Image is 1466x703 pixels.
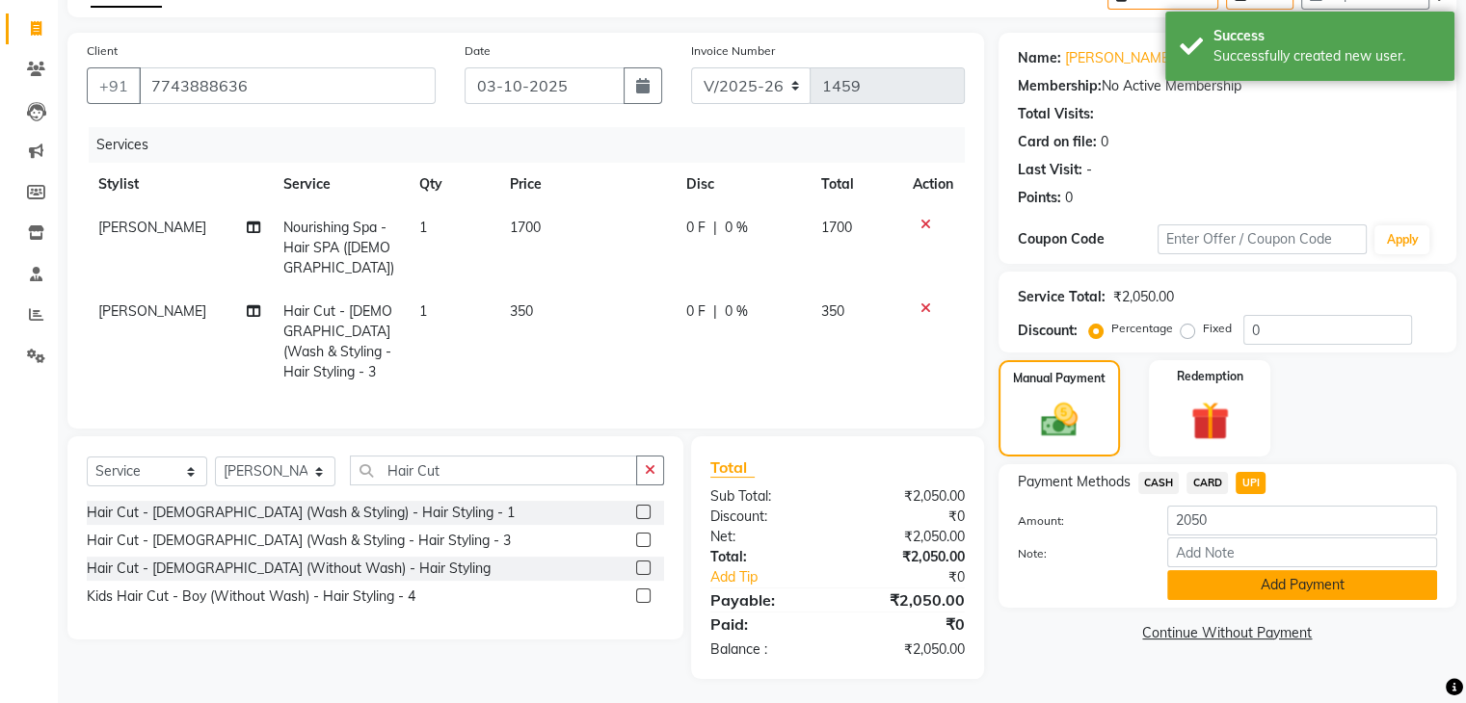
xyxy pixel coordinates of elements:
[1186,472,1228,494] span: CARD
[1177,368,1243,385] label: Redemption
[1101,132,1108,152] div: 0
[1018,48,1061,68] div: Name:
[1213,26,1440,46] div: Success
[838,486,979,507] div: ₹2,050.00
[1374,225,1429,254] button: Apply
[87,42,118,60] label: Client
[98,302,206,320] span: [PERSON_NAME]
[1213,46,1440,66] div: Successfully created new user.
[1002,623,1453,643] a: Continue Without Payment
[87,163,272,206] th: Stylist
[419,302,427,320] span: 1
[87,67,141,104] button: +91
[87,559,491,579] div: Hair Cut - [DEMOGRAPHIC_DATA] (Without Wash) - Hair Styling
[696,486,838,507] div: Sub Total:
[1018,76,1437,96] div: No Active Membership
[838,612,979,636] div: ₹0
[1167,570,1437,600] button: Add Payment
[87,503,515,523] div: Hair Cut - [DEMOGRAPHIC_DATA] (Wash & Styling) - Hair Styling - 1
[1113,287,1174,307] div: ₹2,050.00
[696,612,838,636] div: Paid:
[1029,399,1089,441] img: _cash.svg
[1018,188,1061,208] div: Points:
[686,301,706,322] span: 0 F
[1018,472,1131,492] span: Payment Methods
[901,163,965,206] th: Action
[861,567,978,587] div: ₹0
[696,527,838,547] div: Net:
[838,507,979,527] div: ₹0
[810,163,901,206] th: Total
[821,219,852,236] span: 1700
[696,588,838,612] div: Payable:
[821,302,844,320] span: 350
[87,586,415,607] div: Kids Hair Cut - Boy (Without Wash) - Hair Styling - 4
[1111,320,1173,337] label: Percentage
[675,163,810,206] th: Disc
[1018,160,1082,180] div: Last Visit:
[838,588,979,612] div: ₹2,050.00
[838,639,979,660] div: ₹2,050.00
[696,547,838,567] div: Total:
[510,219,541,236] span: 1700
[1138,472,1180,494] span: CASH
[713,301,717,322] span: |
[1065,48,1173,68] a: [PERSON_NAME]
[1003,512,1153,530] label: Amount:
[272,163,408,206] th: Service
[710,457,755,478] span: Total
[1018,76,1102,96] div: Membership:
[1018,287,1106,307] div: Service Total:
[838,547,979,567] div: ₹2,050.00
[89,127,979,163] div: Services
[691,42,775,60] label: Invoice Number
[465,42,491,60] label: Date
[1013,370,1106,387] label: Manual Payment
[139,67,436,104] input: Search by Name/Mobile/Email/Code
[498,163,675,206] th: Price
[1236,472,1266,494] span: UPI
[1018,229,1158,249] div: Coupon Code
[838,527,979,547] div: ₹2,050.00
[350,456,637,485] input: Search or Scan
[510,302,533,320] span: 350
[725,218,748,238] span: 0 %
[713,218,717,238] span: |
[283,302,392,380] span: Hair Cut - [DEMOGRAPHIC_DATA] (Wash & Styling - Hair Styling - 3
[1003,545,1153,562] label: Note:
[696,639,838,660] div: Balance :
[1179,397,1241,445] img: _gift.svg
[686,218,706,238] span: 0 F
[419,219,427,236] span: 1
[1158,224,1368,254] input: Enter Offer / Coupon Code
[725,301,748,322] span: 0 %
[283,219,394,276] span: Nourishing Spa - Hair SPA ([DEMOGRAPHIC_DATA])
[1018,132,1097,152] div: Card on file:
[1086,160,1092,180] div: -
[1203,320,1232,337] label: Fixed
[696,507,838,527] div: Discount:
[87,531,511,551] div: Hair Cut - [DEMOGRAPHIC_DATA] (Wash & Styling - Hair Styling - 3
[1018,104,1094,124] div: Total Visits:
[98,219,206,236] span: [PERSON_NAME]
[1167,537,1437,567] input: Add Note
[408,163,498,206] th: Qty
[696,567,861,587] a: Add Tip
[1018,321,1078,341] div: Discount:
[1065,188,1073,208] div: 0
[1167,506,1437,535] input: Amount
